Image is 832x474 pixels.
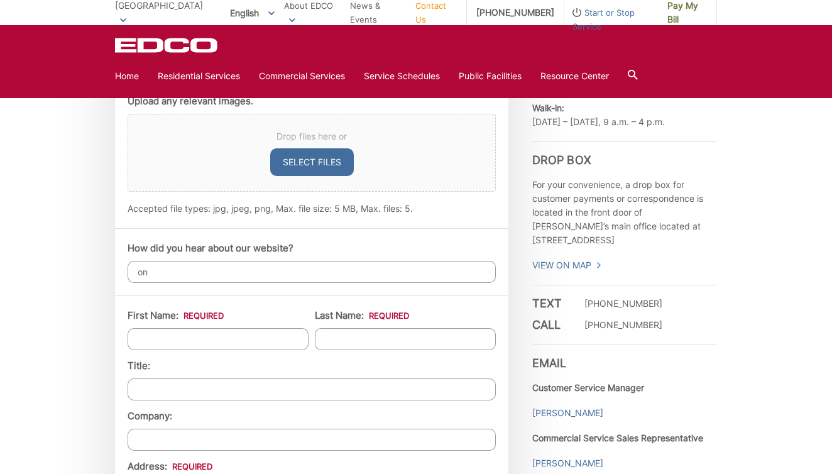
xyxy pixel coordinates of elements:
strong: Commercial Service Sales Representative [532,433,703,443]
button: select files, upload any relevant images. [270,148,354,176]
span: Accepted file types: jpg, jpeg, png, Max. file size: 5 MB, Max. files: 5. [128,203,413,214]
h3: Email [532,344,717,370]
a: View On Map [532,258,602,272]
label: How did you hear about our website? [128,243,293,254]
label: First Name: [128,310,224,321]
p: [PHONE_NUMBER] [584,318,662,332]
h3: Text [532,297,570,311]
label: Address: [128,461,212,472]
label: Title: [128,360,150,372]
a: [PERSON_NAME] [532,406,603,420]
a: Resource Center [540,69,609,83]
strong: Customer Service Manager [532,382,644,393]
a: Commercial Services [259,69,345,83]
h3: Drop Box [532,141,717,167]
p: [DATE] – [DATE], 9 a.m. – 4 p.m. [532,101,717,129]
a: EDCD logo. Return to the homepage. [115,38,219,53]
h3: Call [532,318,570,332]
a: Home [115,69,139,83]
a: Service Schedules [364,69,440,83]
label: Company: [128,411,172,422]
label: Last Name: [315,310,409,321]
a: Residential Services [158,69,240,83]
span: Drop files here or [143,130,480,143]
label: Upload any relevant images. [128,96,253,107]
p: [PHONE_NUMBER] [584,297,662,311]
span: English [221,3,284,23]
b: Walk-in: [532,102,564,113]
a: Public Facilities [459,69,522,83]
a: [PERSON_NAME] [532,456,603,470]
p: For your convenience, a drop box for customer payments or correspondence is located in the front ... [532,178,717,247]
